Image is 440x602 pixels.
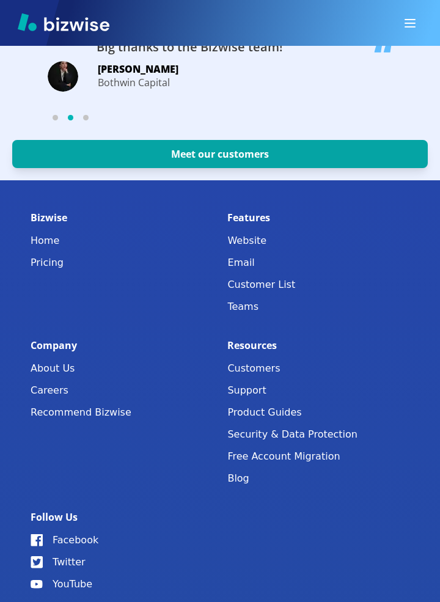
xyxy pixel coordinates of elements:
p: Follow Us [31,510,213,524]
p: Bizwise [31,211,213,225]
a: Blog [227,470,409,487]
p: Features [227,211,409,225]
p: Bothwin Capital [98,76,178,90]
a: Customer List [227,276,409,293]
a: Recommend Bizwise [31,404,213,421]
img: Facebook Icon [31,534,43,546]
a: Twitter [31,554,213,571]
img: Twitter Icon [31,556,43,568]
p: [PERSON_NAME] [98,62,178,76]
p: Company [31,339,213,353]
a: Teams [227,298,409,315]
button: Support [227,382,409,399]
a: Free Account Migration [227,448,409,465]
a: Website [227,232,409,249]
img: Bizwise Logo [18,13,109,31]
button: Meet our customers [12,140,428,168]
a: Facebook [31,532,213,549]
a: Pricing [31,254,213,271]
a: Home [31,232,213,249]
a: YouTube [31,576,213,593]
img: Donna Dong [48,61,78,92]
a: About Us [31,360,213,377]
a: Customers [227,360,409,377]
a: Security & Data Protection [227,426,409,443]
p: Resources [227,339,409,353]
a: Email [227,254,409,271]
a: Product Guides [227,404,409,421]
a: Careers [31,382,213,399]
a: Meet our customers [12,149,428,160]
img: YouTube Icon [31,580,43,589]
